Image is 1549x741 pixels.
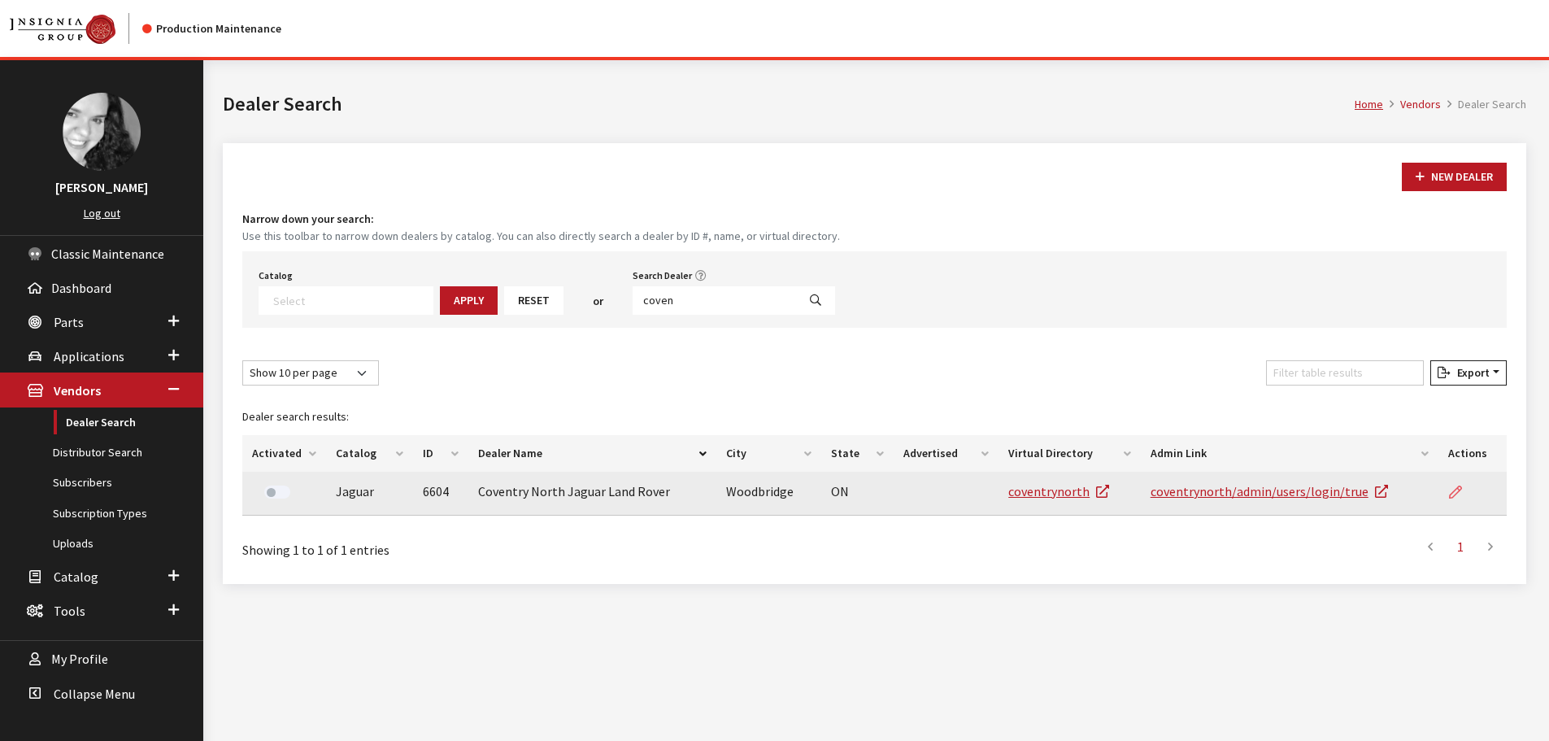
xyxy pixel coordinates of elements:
[1430,360,1507,386] button: Export
[259,268,293,283] label: Catalog
[273,293,433,307] textarea: Search
[1266,360,1424,386] input: Filter table results
[54,686,135,702] span: Collapse Menu
[796,286,835,315] button: Search
[264,486,290,499] label: Activate Dealer
[1141,435,1438,472] th: Admin Link: activate to sort column ascending
[716,472,821,516] td: Woodbridge
[821,435,894,472] th: State: activate to sort column ascending
[440,286,498,315] button: Apply
[223,89,1355,119] h1: Dealer Search
[54,314,84,330] span: Parts
[1008,483,1109,499] a: coventrynorth
[10,15,115,44] img: Catalog Maintenance
[468,435,717,472] th: Dealer Name: activate to sort column descending
[1402,163,1507,191] button: New Dealer
[1448,472,1476,512] a: Edit Dealer
[326,472,413,516] td: Jaguar
[1441,96,1526,113] li: Dealer Search
[1355,97,1383,111] a: Home
[1383,96,1441,113] li: Vendors
[413,472,468,516] td: 6604
[63,93,141,171] img: Khrystal Dorton
[1151,483,1388,499] a: coventrynorth/admin/users/login/true
[593,293,603,310] span: or
[821,472,894,516] td: ON
[259,286,433,315] span: Select
[242,529,758,560] div: Showing 1 to 1 of 1 entries
[894,435,999,472] th: Advertised: activate to sort column ascending
[468,472,717,516] td: Coventry North Jaguar Land Rover
[242,399,1507,435] caption: Dealer search results:
[633,268,692,283] label: Search Dealer
[51,246,164,262] span: Classic Maintenance
[504,286,563,315] button: Reset
[326,435,413,472] th: Catalog: activate to sort column ascending
[54,383,101,399] span: Vendors
[413,435,468,472] th: ID: activate to sort column ascending
[1438,435,1507,472] th: Actions
[242,435,326,472] th: Activated: activate to sort column ascending
[16,177,187,197] h3: [PERSON_NAME]
[716,435,821,472] th: City: activate to sort column ascending
[242,228,1507,245] small: Use this toolbar to narrow down dealers by catalog. You can also directly search a dealer by ID #...
[242,211,1507,228] h4: Narrow down your search:
[51,280,111,296] span: Dashboard
[84,206,120,220] a: Log out
[142,20,281,37] div: Production Maintenance
[54,569,98,585] span: Catalog
[54,603,85,619] span: Tools
[54,348,124,364] span: Applications
[1446,530,1475,563] a: 1
[51,652,108,668] span: My Profile
[10,13,142,44] a: Insignia Group logo
[999,435,1140,472] th: Virtual Directory: activate to sort column ascending
[633,286,797,315] input: Search
[1451,365,1490,380] span: Export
